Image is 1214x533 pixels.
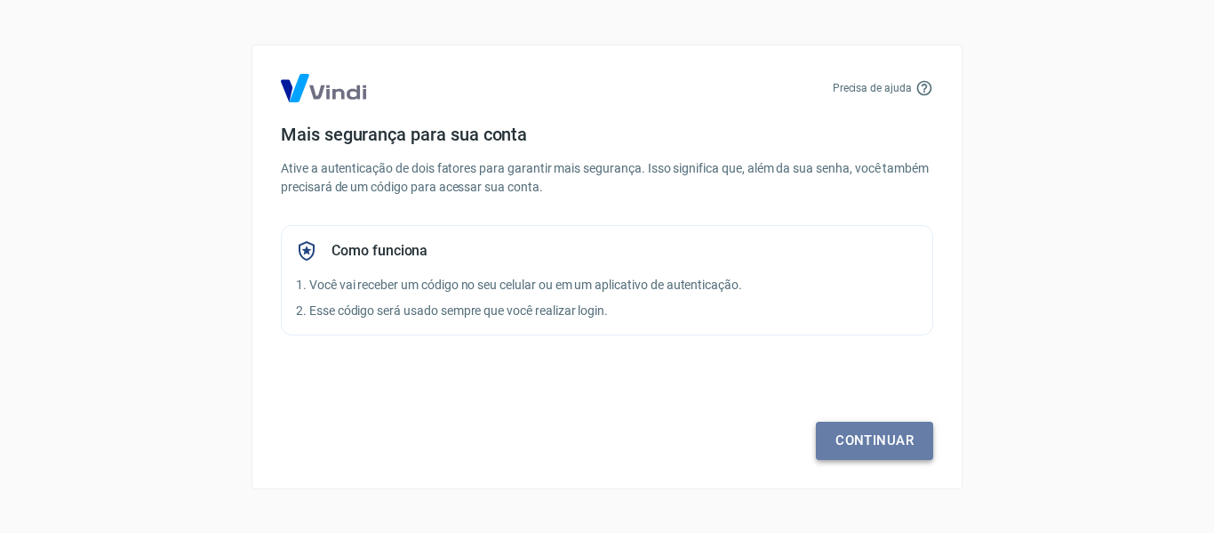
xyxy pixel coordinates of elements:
img: Logo Vind [281,74,366,102]
a: Continuar [816,422,933,459]
p: Precisa de ajuda [833,80,912,96]
h5: Como funciona [331,242,427,260]
p: 2. Esse código será usado sempre que você realizar login. [296,302,918,320]
h4: Mais segurança para sua conta [281,124,933,145]
p: Ative a autenticação de dois fatores para garantir mais segurança. Isso significa que, além da su... [281,159,933,197]
p: 1. Você vai receber um código no seu celular ou em um aplicativo de autenticação. [296,276,918,295]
